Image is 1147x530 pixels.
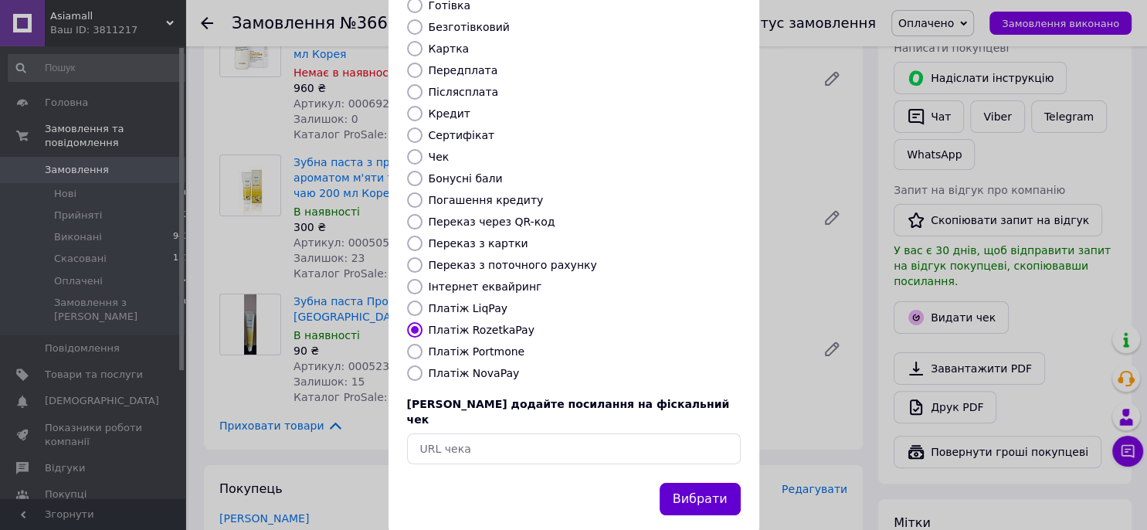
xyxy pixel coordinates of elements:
label: Погашення кредиту [429,194,544,206]
button: Вибрати [660,483,741,516]
label: Переказ з поточного рахунку [429,259,597,271]
label: Кредит [429,107,470,120]
label: Платіж LiqPay [429,302,507,314]
label: Інтернет еквайринг [429,280,542,293]
label: Сертифікат [429,129,495,141]
label: Бонусні бали [429,172,503,185]
label: Платіж Portmone [429,345,525,358]
label: Картка [429,42,470,55]
span: [PERSON_NAME] додайте посилання на фіскальний чек [407,398,730,426]
label: Платіж NovaPay [429,367,520,379]
label: Безготівковий [429,21,510,33]
label: Передплата [429,64,498,76]
label: Платіж RozetkaPay [429,324,534,336]
label: Переказ через QR-код [429,216,555,228]
label: Чек [429,151,450,163]
label: Післясплата [429,86,499,98]
input: URL чека [407,433,741,464]
label: Переказ з картки [429,237,528,250]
